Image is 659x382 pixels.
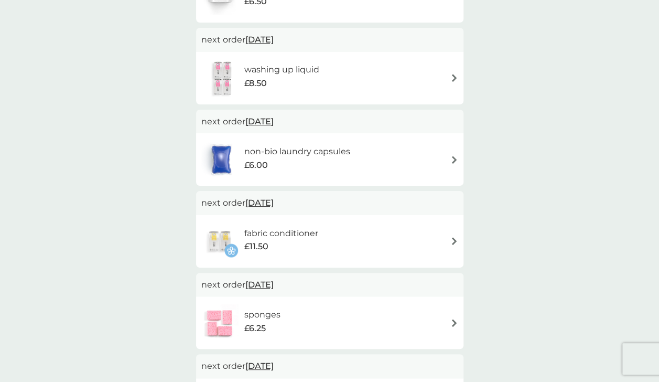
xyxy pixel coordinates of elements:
span: [DATE] [245,193,274,213]
span: £6.25 [244,322,265,335]
p: next order [201,359,458,373]
h6: washing up liquid [244,63,319,77]
span: £8.50 [244,77,267,90]
span: [DATE] [245,356,274,376]
img: washing up liquid [201,60,244,97]
span: [DATE] [245,111,274,132]
img: fabric conditioner [201,223,238,260]
span: £11.50 [244,240,268,253]
img: arrow right [450,319,458,327]
h6: fabric conditioner [244,227,318,240]
img: arrow right [450,237,458,245]
span: [DATE] [245,29,274,50]
h6: sponges [244,308,280,322]
img: arrow right [450,74,458,82]
span: [DATE] [245,274,274,295]
p: next order [201,278,458,292]
h6: non-bio laundry capsules [244,145,350,158]
img: sponges [201,304,238,341]
img: arrow right [450,156,458,164]
img: non-bio laundry capsules [201,141,241,178]
p: next order [201,33,458,47]
span: £6.00 [244,158,267,172]
p: next order [201,115,458,129]
p: next order [201,196,458,210]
